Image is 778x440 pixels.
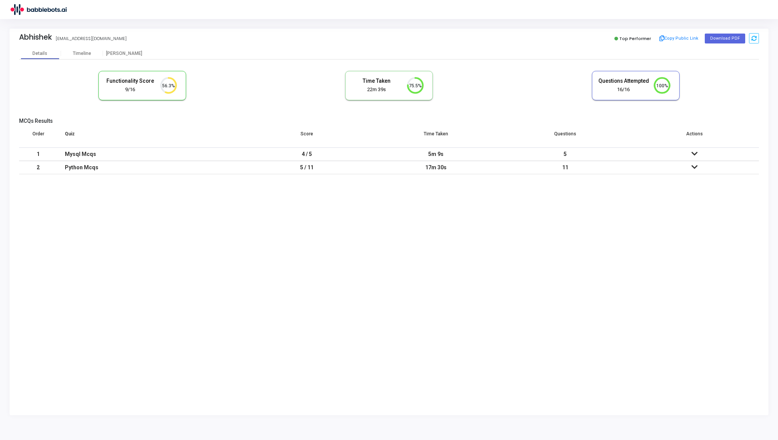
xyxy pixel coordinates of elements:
[73,51,91,56] div: Timeline
[65,148,235,161] div: Mysql Mcqs
[371,126,501,148] th: Time Taken
[10,2,67,17] img: logo
[351,86,402,93] div: 22m 39s
[103,51,145,56] div: [PERSON_NAME]
[19,161,57,174] td: 2
[242,148,371,161] td: 4 / 5
[19,118,759,124] h5: MCQs Results
[104,86,156,93] div: 9/16
[501,126,630,148] th: Questions
[32,51,47,56] div: Details
[619,35,651,42] span: Top Performer
[19,148,57,161] td: 1
[242,126,371,148] th: Score
[104,78,156,84] h5: Functionality Score
[65,161,235,174] div: Python Mcqs
[598,78,649,84] h5: Questions Attempted
[598,86,649,93] div: 16/16
[379,161,493,174] div: 17m 30s
[501,161,630,174] td: 11
[56,35,127,42] div: [EMAIL_ADDRESS][DOMAIN_NAME]
[501,148,630,161] td: 5
[379,148,493,161] div: 5m 9s
[19,126,57,148] th: Order
[657,33,701,44] button: Copy Public Link
[351,78,402,84] h5: Time Taken
[19,33,52,42] div: Abhishek
[705,34,745,43] button: Download PDF
[57,126,242,148] th: Quiz
[630,126,759,148] th: Actions
[242,161,371,174] td: 5 / 11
